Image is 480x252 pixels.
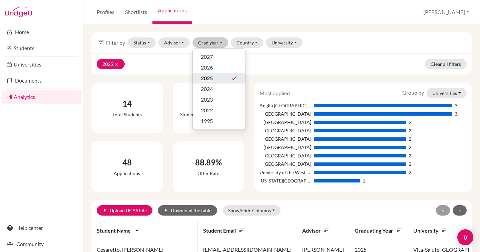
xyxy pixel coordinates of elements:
a: Clear all filters [425,59,467,69]
i: sort [324,227,330,234]
button: [PERSON_NAME] [420,6,472,18]
span: Graduating year [355,227,403,234]
div: 1 [363,177,365,184]
div: [GEOGRAPHIC_DATA] [260,127,311,134]
div: Students with applications [180,111,237,118]
div: [GEOGRAPHIC_DATA] [260,144,311,151]
span: 2026 [201,64,213,72]
div: University of the West of England (UWE), [GEOGRAPHIC_DATA] [260,169,311,176]
a: Students [1,41,82,55]
div: [GEOGRAPHIC_DATA] [260,152,311,159]
span: University [413,227,448,234]
div: 3 [455,102,457,109]
div: 2 [409,127,411,134]
img: Bridge-U [5,7,32,17]
button: 2022 [193,105,246,116]
span: Student email [203,227,245,234]
div: 2 [409,169,411,176]
span: 2024 [201,85,213,93]
button: 2025done [193,73,246,84]
div: Total students [112,111,142,118]
button: < [436,205,450,216]
div: 2 [409,144,411,151]
i: upload [102,208,107,213]
span: Student name [97,227,140,234]
span: 2025 [201,74,213,82]
div: Open Intercom Messenger [457,229,473,245]
div: 3 [455,110,457,117]
div: Most applied [255,89,295,97]
a: Community [1,237,82,251]
div: [GEOGRAPHIC_DATA] [260,160,311,167]
button: 2026 [193,62,246,73]
i: sort [238,227,245,234]
button: downloadDownload the table [158,205,217,216]
i: arrow_drop_up [133,227,140,234]
a: uploadUpload UCAS File [97,205,152,216]
button: Country [231,37,264,48]
span: 1995 [201,117,213,125]
div: [US_STATE][GEOGRAPHIC_DATA] [260,177,311,184]
button: Grad year [192,37,228,48]
div: 88.89% [195,156,222,168]
span: Advisor [302,227,330,234]
button: University [266,37,303,48]
button: > [453,205,467,216]
div: 48 [114,156,140,168]
button: 1995 [193,116,246,126]
button: 2025clear [97,59,125,69]
i: filter_list [97,38,105,46]
div: [GEOGRAPHIC_DATA] [260,110,311,117]
button: 2023 [193,94,246,105]
div: Applications [114,170,140,177]
div: Anglia [GEOGRAPHIC_DATA] [260,102,311,109]
span: 2027 [201,53,213,61]
a: Analytics [1,90,82,104]
div: Grad year [192,48,246,129]
a: Universities [1,58,82,71]
div: 2 [409,135,411,142]
i: sort [396,227,403,234]
a: Home [1,25,82,39]
button: 2024 [193,84,246,94]
span: Filter by [106,39,125,47]
div: Offer rate [195,170,222,177]
button: 2027 [193,51,246,62]
button: Status [128,37,156,48]
i: sort [441,227,448,234]
button: Universities [427,88,467,98]
button: Advisor [158,37,190,48]
div: Group by [397,88,472,98]
span: 2022 [201,106,213,114]
i: download [163,208,168,213]
a: Help center [1,221,82,235]
div: [GEOGRAPHIC_DATA] [260,135,311,142]
i: done [231,75,237,82]
div: 2 [409,160,411,167]
div: 2 [409,152,411,159]
button: Show/Hide Columns [222,205,281,216]
div: 11 [180,98,237,110]
div: 2 [409,119,411,126]
div: [GEOGRAPHIC_DATA] [260,119,311,126]
i: clear [114,62,119,67]
a: Documents [1,74,82,87]
span: 2023 [201,96,213,104]
div: 14 [112,98,142,110]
